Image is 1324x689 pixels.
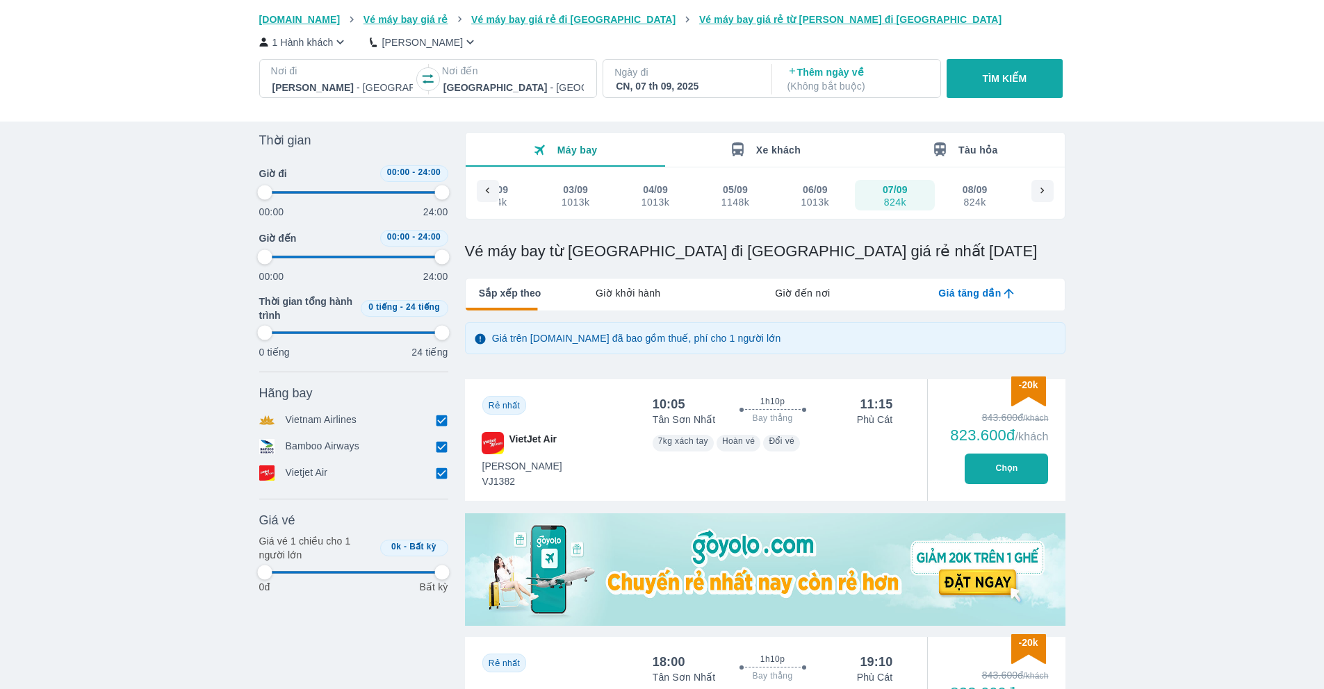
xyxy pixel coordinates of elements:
img: discount [1011,376,1046,406]
span: 7kg xách tay [658,436,708,446]
span: -20k [1018,379,1038,390]
p: [PERSON_NAME] [382,35,463,49]
span: Rẻ nhất [489,401,520,410]
nav: breadcrumb [259,13,1065,26]
span: Tàu hỏa [958,144,998,156]
button: TÌM KIẾM [947,59,1063,98]
img: media-0 [465,513,1065,626]
p: 24 tiếng [411,345,448,359]
div: 04/09 [643,183,668,197]
span: 1h10p [760,396,785,407]
div: 08/09 [963,183,988,197]
p: Vietjet Air [286,465,328,481]
div: 11:15 [860,396,892,413]
span: Giờ đến [259,231,297,245]
p: Bamboo Airways [286,439,359,454]
span: 0 tiếng [368,302,398,312]
p: Ngày đi [614,65,758,79]
div: 824k [963,197,987,208]
span: Thời gian [259,132,311,149]
p: Nơi đến [442,64,585,78]
div: lab API tabs example [541,279,1064,308]
span: - [412,167,415,177]
div: 07/09 [883,183,908,197]
span: Hãng bay [259,385,313,401]
span: 24:00 [418,167,441,177]
span: 00:00 [387,232,410,242]
span: - [400,302,403,312]
span: VJ1382 [482,474,562,488]
img: VJ [482,432,504,454]
p: 1 Hành khách [272,35,334,49]
span: Bất kỳ [409,542,436,551]
span: VietJet Air [509,432,557,454]
span: Vé máy bay giá rẻ từ [PERSON_NAME] đi [GEOGRAPHIC_DATA] [699,14,1002,25]
span: Hoàn vé [722,436,755,446]
span: 00:00 [387,167,410,177]
span: [PERSON_NAME] [482,459,562,473]
span: /khách [1015,431,1048,442]
div: 824k [883,197,907,208]
p: 00:00 [259,205,284,219]
p: Nơi đi [271,64,414,78]
span: 1h10p [760,654,785,665]
div: 843.600đ [950,410,1048,424]
span: 24 tiếng [406,302,440,312]
span: Rẻ nhất [489,658,520,668]
p: Phù Cát [857,413,893,426]
span: 24:00 [418,232,441,242]
span: Vé máy bay giá rẻ đi [GEOGRAPHIC_DATA] [471,14,676,25]
button: Chọn [965,454,1048,484]
p: Phù Cát [857,670,893,684]
span: Vé máy bay giá rẻ [363,14,448,25]
button: [PERSON_NAME] [370,35,477,49]
div: 1013k [801,197,829,208]
p: TÌM KIẾM [983,72,1027,85]
span: Giờ đến nơi [775,286,830,300]
span: -20k [1018,637,1038,648]
span: Giá tăng dần [938,286,1001,300]
span: Đổi vé [769,436,794,446]
div: 1013k [641,197,669,208]
div: 1013k [562,197,589,208]
div: 18:00 [653,654,685,670]
div: CN, 07 th 09, 2025 [616,79,756,93]
span: Thời gian tổng hành trình [259,294,355,322]
p: 0đ [259,580,270,594]
div: 1148k [721,197,749,208]
span: [DOMAIN_NAME] [259,14,341,25]
p: 24:00 [423,269,448,283]
span: - [404,542,407,551]
span: Giờ khởi hành [596,286,660,300]
span: Sắp xếp theo [479,286,541,300]
div: 823.600đ [950,427,1048,444]
img: discount [1011,634,1046,664]
p: Thêm ngày về [787,65,928,93]
h1: Vé máy bay từ [GEOGRAPHIC_DATA] đi [GEOGRAPHIC_DATA] giá rẻ nhất [DATE] [465,242,1065,261]
p: Giá trên [DOMAIN_NAME] đã bao gồm thuế, phí cho 1 người lớn [492,331,781,345]
p: 0 tiếng [259,345,290,359]
span: 0k [391,542,401,551]
span: Giá vé [259,512,295,529]
button: 1 Hành khách [259,35,348,49]
p: Bất kỳ [419,580,448,594]
p: ( Không bắt buộc ) [787,79,928,93]
div: 19:10 [860,654,892,670]
span: - [412,232,415,242]
span: Giờ đi [259,167,287,181]
span: Máy bay [557,144,598,156]
div: 05/09 [723,183,748,197]
p: 00:00 [259,269,284,283]
p: 24:00 [423,205,448,219]
p: Giá vé 1 chiều cho 1 người lớn [259,534,375,562]
span: Xe khách [756,144,801,156]
div: 10:05 [653,396,685,413]
p: Tân Sơn Nhất [653,670,716,684]
p: Vietnam Airlines [286,413,357,428]
p: Tân Sơn Nhất [653,413,716,426]
div: 06/09 [803,183,828,197]
div: 843.600đ [950,668,1048,682]
div: 03/09 [563,183,588,197]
